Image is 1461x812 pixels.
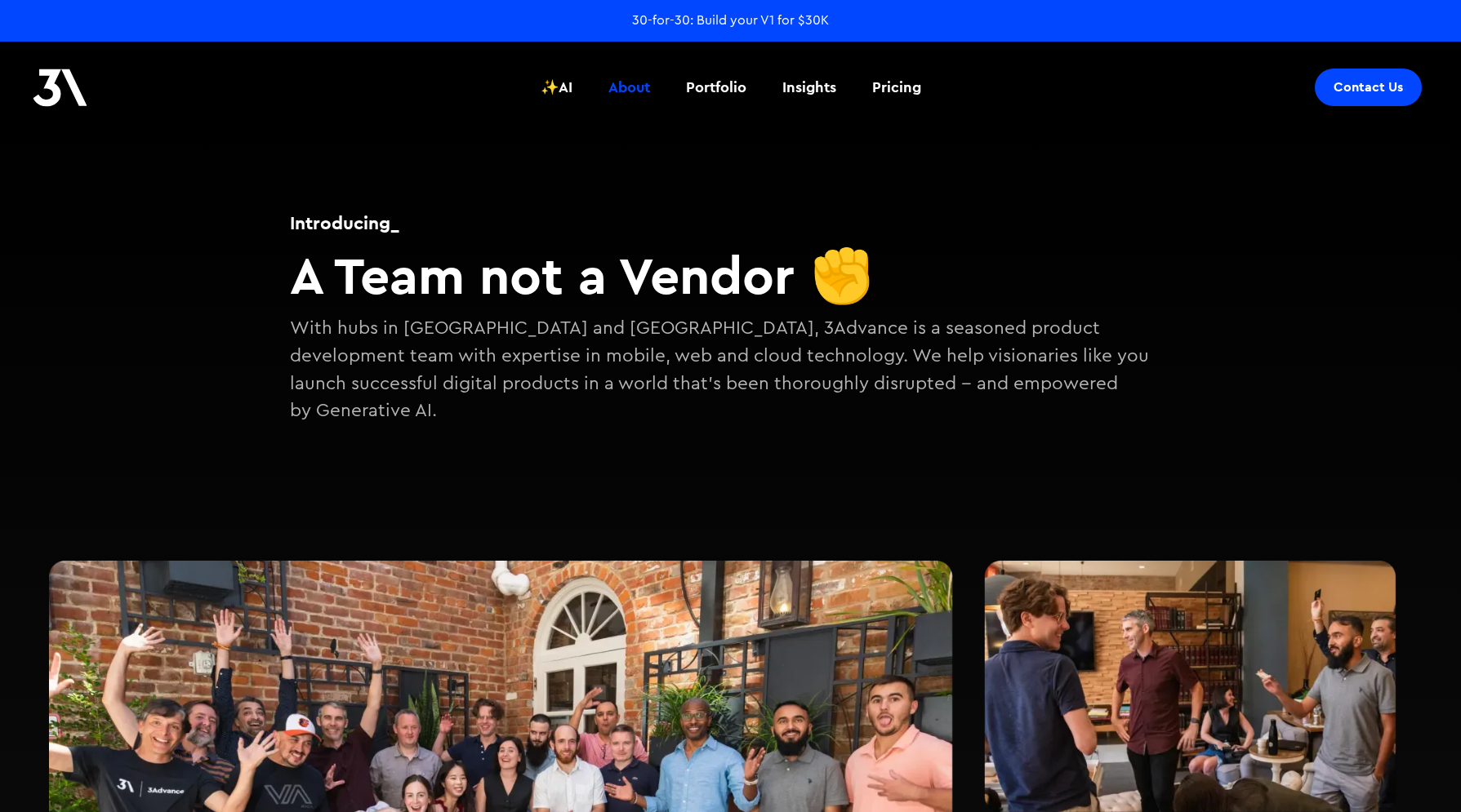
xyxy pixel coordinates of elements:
[290,315,1172,424] p: With hubs in [GEOGRAPHIC_DATA] and [GEOGRAPHIC_DATA], 3Advance is a seasoned product development ...
[1334,79,1403,95] div: Contact Us
[1315,69,1422,106] a: Contact Us
[541,77,572,98] div: ✨AI
[290,210,1172,236] h1: Introducing_
[608,77,650,98] div: About
[872,77,921,98] div: Pricing
[782,77,836,98] div: Insights
[773,57,846,118] a: Insights
[531,57,582,118] a: ✨AI
[862,57,931,118] a: Pricing
[290,244,1172,307] h2: A Team not a Vendor ✊
[632,11,829,29] a: 30-for-30: Build your V1 for $30K
[676,57,756,118] a: Portfolio
[686,77,746,98] div: Portfolio
[599,57,660,118] a: About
